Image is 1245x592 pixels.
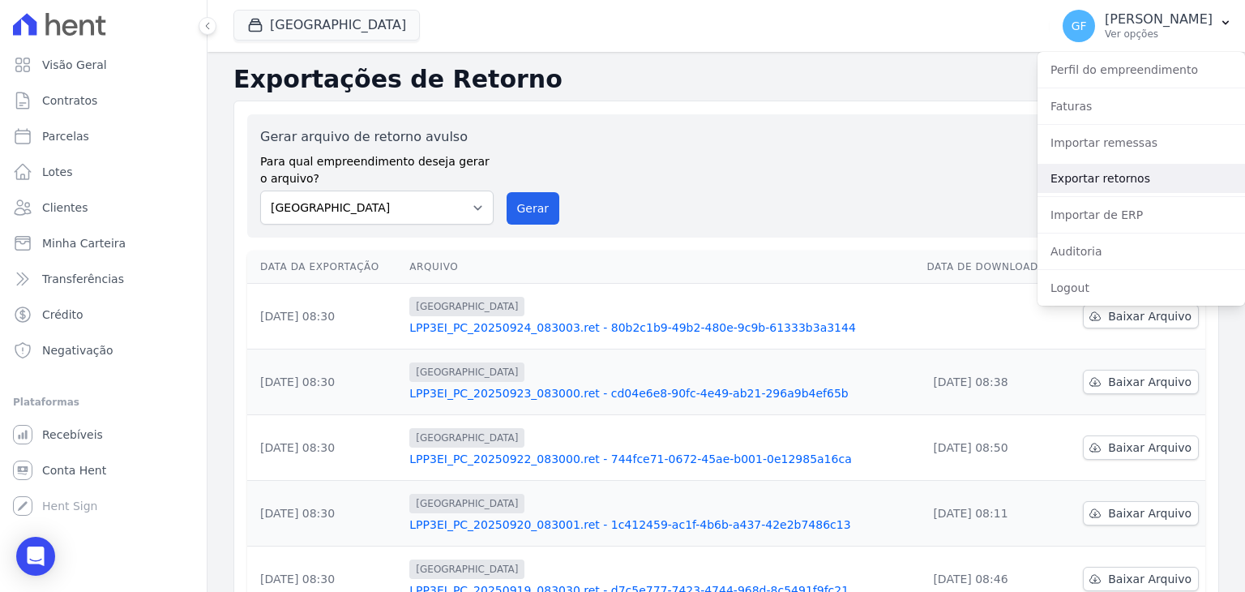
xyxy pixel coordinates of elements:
h2: Exportações de Retorno [233,65,1219,94]
a: Faturas [1037,92,1245,121]
a: Conta Hent [6,454,200,487]
a: Baixar Arquivo [1083,435,1199,460]
p: [PERSON_NAME] [1105,11,1213,28]
span: Baixar Arquivo [1108,440,1192,456]
span: Baixar Arquivo [1108,374,1192,390]
span: Recebíveis [42,427,103,443]
a: Visão Geral [6,49,200,81]
span: Contratos [42,92,97,109]
a: Recebíveis [6,418,200,451]
div: Open Intercom Messenger [16,537,55,576]
a: Importar de ERP [1037,200,1245,230]
a: LPP3EI_PC_20250922_083000.ret - 744fce71-0672-45ae-b001-0e12985a16ca [409,451,913,467]
span: GF [1072,20,1087,32]
span: Baixar Arquivo [1108,505,1192,521]
a: Baixar Arquivo [1083,304,1199,328]
a: Minha Carteira [6,227,200,260]
span: Lotes [42,164,73,180]
label: Gerar arquivo de retorno avulso [260,127,494,147]
span: Baixar Arquivo [1108,308,1192,324]
a: Baixar Arquivo [1083,370,1199,394]
td: [DATE] 08:11 [920,481,1060,547]
span: Conta Hent [42,462,106,478]
a: LPP3EI_PC_20250924_083003.ret - 80b2c1b9-49b2-480e-9c9b-61333b3a3144 [409,320,913,336]
span: [GEOGRAPHIC_DATA] [409,362,524,382]
span: Baixar Arquivo [1108,571,1192,587]
span: [GEOGRAPHIC_DATA] [409,297,524,316]
td: [DATE] 08:30 [247,481,403,547]
a: Lotes [6,156,200,188]
a: Negativação [6,334,200,367]
a: Logout [1037,273,1245,302]
span: [GEOGRAPHIC_DATA] [409,494,524,513]
a: Auditoria [1037,237,1245,266]
td: [DATE] 08:38 [920,350,1060,415]
span: [GEOGRAPHIC_DATA] [409,560,524,579]
a: LPP3EI_PC_20250920_083001.ret - 1c412459-ac1f-4b6b-a437-42e2b7486c13 [409,517,913,533]
a: Baixar Arquivo [1083,501,1199,526]
th: Data da Exportação [247,251,403,284]
a: Clientes [6,191,200,224]
a: Transferências [6,263,200,295]
span: Negativação [42,342,113,358]
button: [GEOGRAPHIC_DATA] [233,10,420,41]
a: Crédito [6,298,200,331]
label: Para qual empreendimento deseja gerar o arquivo? [260,147,494,187]
span: Parcelas [42,128,89,144]
td: [DATE] 08:30 [247,415,403,481]
a: Perfil do empreendimento [1037,55,1245,84]
span: Minha Carteira [42,235,126,251]
button: Gerar [507,192,560,225]
a: Importar remessas [1037,128,1245,157]
a: LPP3EI_PC_20250923_083000.ret - cd04e6e8-90fc-4e49-ab21-296a9b4ef65b [409,385,913,401]
span: [GEOGRAPHIC_DATA] [409,428,524,448]
td: [DATE] 08:30 [247,350,403,415]
div: Plataformas [13,393,194,412]
th: Data de Download [920,251,1060,284]
p: Ver opções [1105,28,1213,41]
a: Exportar retornos [1037,164,1245,193]
button: GF [PERSON_NAME] Ver opções [1050,3,1245,49]
td: [DATE] 08:50 [920,415,1060,481]
td: [DATE] 08:30 [247,284,403,350]
span: Transferências [42,271,124,287]
a: Contratos [6,84,200,117]
span: Clientes [42,199,88,216]
a: Parcelas [6,120,200,152]
span: Crédito [42,307,83,323]
th: Arquivo [403,251,920,284]
a: Baixar Arquivo [1083,567,1199,591]
span: Visão Geral [42,57,107,73]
